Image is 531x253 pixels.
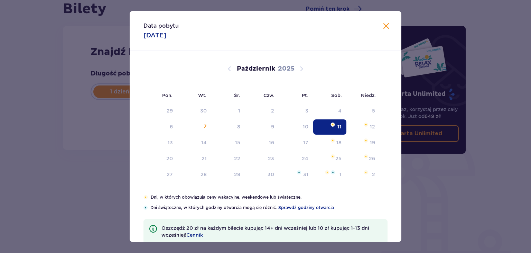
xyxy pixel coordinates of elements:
div: 12 [370,123,375,130]
img: Pomarańczowa gwiazdka [330,154,335,159]
img: Pomarańczowa gwiazdka [330,123,335,127]
a: Cennik [186,232,203,238]
img: Pomarańczowa gwiazdka [364,138,368,143]
td: poniedziałek, 20 października 2025 [143,151,178,166]
div: 24 [302,155,308,162]
small: Niedz. [361,92,376,98]
div: 2 [372,171,375,178]
td: sobota, 1 listopada 2025 [313,167,347,182]
img: Pomarańczowa gwiazdka [364,123,368,127]
div: 18 [336,139,342,146]
td: wtorek, 7 października 2025 [178,119,212,135]
td: Data niedostępna. niedziela, 5 października 2025 [346,103,380,119]
td: czwartek, 30 października 2025 [245,167,279,182]
img: Pomarańczowa gwiazdka [364,170,368,174]
div: 8 [237,123,240,130]
div: 10 [303,123,308,130]
td: piątek, 17 października 2025 [279,135,313,151]
td: poniedziałek, 13 października 2025 [143,135,178,151]
p: Październik [237,65,275,73]
td: piątek, 31 października 2025 [279,167,313,182]
td: Data niedostępna. czwartek, 2 października 2025 [245,103,279,119]
td: wtorek, 21 października 2025 [178,151,212,166]
td: Data niedostępna. poniedziałek, 6 października 2025 [143,119,178,135]
img: Pomarańczowa gwiazdka [143,195,148,199]
div: 16 [269,139,274,146]
div: 28 [201,171,207,178]
div: 23 [268,155,274,162]
p: 2025 [278,65,295,73]
div: 1 [238,107,240,114]
small: Sob. [331,92,342,98]
td: piątek, 10 października 2025 [279,119,313,135]
div: 29 [234,171,240,178]
div: 6 [170,123,173,130]
small: Czw. [263,92,274,98]
div: 1 [339,171,342,178]
td: piątek, 24 października 2025 [279,151,313,166]
small: Wt. [198,92,206,98]
div: 22 [234,155,240,162]
div: 5 [372,107,375,114]
td: poniedziałek, 27 października 2025 [143,167,178,182]
td: Data niedostępna. wtorek, 30 września 2025 [178,103,212,119]
div: 30 [200,107,207,114]
div: 20 [166,155,173,162]
td: sobota, 18 października 2025 [313,135,347,151]
img: Niebieska gwiazdka [331,170,335,174]
p: Data pobytu [143,22,179,30]
small: Pon. [162,92,173,98]
div: 11 [337,123,342,130]
td: środa, 22 października 2025 [212,151,245,166]
img: Pomarańczowa gwiazdka [364,154,368,159]
td: środa, 29 października 2025 [212,167,245,182]
small: Pt. [302,92,308,98]
td: czwartek, 23 października 2025 [245,151,279,166]
p: Dni świąteczne, w których godziny otwarcia mogą się różnić. [150,205,388,211]
div: 29 [167,107,173,114]
p: Dni, w których obowiązują ceny wakacyjne, weekendowe lub świąteczne. [151,194,388,200]
div: 13 [168,139,173,146]
td: wtorek, 28 października 2025 [178,167,212,182]
td: czwartek, 16 października 2025 [245,135,279,151]
td: wtorek, 14 października 2025 [178,135,212,151]
td: Data niedostępna. sobota, 4 października 2025 [313,103,347,119]
div: 17 [303,139,308,146]
td: Data zaznaczona. sobota, 11 października 2025 [313,119,347,135]
a: Sprawdź godziny otwarcia [278,205,334,211]
div: 19 [370,139,375,146]
button: Poprzedni miesiąc [225,65,234,73]
div: 26 [369,155,375,162]
small: Śr. [234,92,240,98]
p: [DATE] [143,31,166,39]
div: 14 [201,139,207,146]
img: Niebieska gwiazdka [143,206,148,210]
div: 15 [235,139,240,146]
div: 31 [303,171,308,178]
div: 3 [305,107,308,114]
div: 27 [167,171,173,178]
td: niedziela, 19 października 2025 [346,135,380,151]
div: 21 [202,155,207,162]
div: 9 [271,123,274,130]
div: 7 [204,123,207,130]
p: Oszczędź 20 zł na każdym bilecie kupując 14+ dni wcześniej lub 10 zł kupując 1-13 dni wcześniej! [161,225,382,238]
td: Data niedostępna. poniedziałek, 29 września 2025 [143,103,178,119]
div: 30 [268,171,274,178]
button: Następny miesiąc [297,65,306,73]
div: 25 [335,155,342,162]
button: Zamknij [382,22,390,31]
img: Niebieska gwiazdka [297,170,301,174]
td: niedziela, 2 listopada 2025 [346,167,380,182]
td: Data niedostępna. piątek, 3 października 2025 [279,103,313,119]
div: 2 [271,107,274,114]
img: Pomarańczowa gwiazdka [325,170,329,174]
td: czwartek, 9 października 2025 [245,119,279,135]
div: 4 [338,107,342,114]
td: środa, 15 października 2025 [212,135,245,151]
td: środa, 8 października 2025 [212,119,245,135]
td: sobota, 25 października 2025 [313,151,347,166]
td: niedziela, 12 października 2025 [346,119,380,135]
